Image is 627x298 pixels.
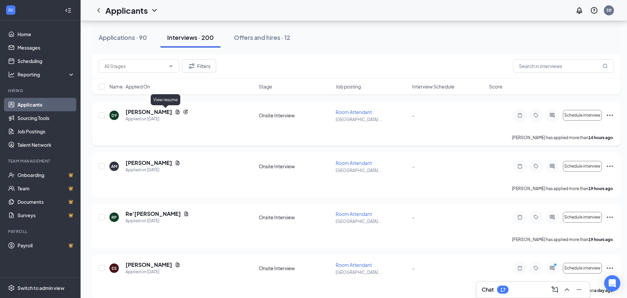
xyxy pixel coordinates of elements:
[259,163,332,170] div: Onsite Interview
[563,286,571,294] svg: ChevronUp
[336,219,408,224] p: [GEOGRAPHIC_DATA] ...
[412,214,415,220] span: -
[17,125,75,138] a: Job Postings
[17,208,75,222] a: SurveysCrown
[549,284,560,295] button: ComposeMessage
[168,63,174,69] svg: ChevronDown
[336,270,408,275] p: [GEOGRAPHIC_DATA] ...
[336,109,372,115] span: Room Attendant
[552,263,560,268] svg: PrimaryDot
[182,59,216,73] button: Filter Filters
[8,158,74,164] div: Team Management
[548,265,556,271] svg: ActiveChat
[606,264,614,272] svg: Ellipses
[563,110,602,121] button: Schedule interview
[604,275,620,291] div: Open Intercom Messenger
[17,71,75,78] div: Reporting
[516,113,524,118] svg: Note
[516,215,524,220] svg: Note
[513,59,614,73] input: Search in interviews
[532,164,540,169] svg: Tag
[602,63,608,69] svg: MagnifyingGlass
[17,182,75,195] a: TeamCrown
[8,88,74,94] div: Hiring
[126,210,181,218] h5: Re'[PERSON_NAME]
[500,287,505,293] div: 17
[489,83,502,90] span: Score
[412,163,415,169] span: -
[564,113,600,118] span: Schedule interview
[17,111,75,125] a: Sourcing Tools
[606,213,614,221] svg: Ellipses
[412,83,454,90] span: Interview Schedule
[150,6,158,14] svg: ChevronDown
[259,83,272,90] span: Stage
[575,6,583,14] svg: Notifications
[111,265,117,271] div: SS
[588,186,613,191] b: 19 hours ago
[7,7,14,13] svg: WorkstreamLogo
[175,109,180,115] svg: Document
[336,168,408,173] p: [GEOGRAPHIC_DATA] ...
[574,284,584,295] button: Minimize
[336,262,372,268] span: Room Attendant
[8,229,74,234] div: Payroll
[563,212,602,223] button: Schedule interview
[188,62,196,70] svg: Filter
[111,113,117,118] div: DY
[126,218,189,224] div: Applied on [DATE]
[512,186,614,191] p: [PERSON_NAME] has applied more than .
[548,164,556,169] svg: ActiveChat
[548,113,556,118] svg: ActiveChat
[562,284,572,295] button: ChevronUp
[588,237,613,242] b: 19 hours ago
[126,108,172,116] h5: [PERSON_NAME]
[532,265,540,271] svg: Tag
[516,164,524,169] svg: Note
[151,94,180,105] div: View resume
[17,54,75,68] a: Scheduling
[109,83,150,90] span: Name · Applied On
[575,286,583,294] svg: Minimize
[17,168,75,182] a: OnboardingCrown
[564,164,600,169] span: Schedule interview
[259,112,332,119] div: Onsite Interview
[167,33,214,42] div: Interviews · 200
[512,135,614,140] p: [PERSON_NAME] has applied more than .
[563,263,602,274] button: Schedule interview
[564,266,600,271] span: Schedule interview
[532,215,540,220] svg: Tag
[234,33,290,42] div: Offers and hires · 12
[126,269,180,275] div: Applied on [DATE]
[183,109,188,115] svg: Reapply
[548,215,556,220] svg: ActiveChat
[65,7,71,14] svg: Collapse
[95,6,103,14] svg: ChevronLeft
[594,288,613,293] b: a day ago
[336,83,361,90] span: Job posting
[512,237,614,242] p: [PERSON_NAME] has applied more than .
[126,167,180,173] div: Applied on [DATE]
[111,215,117,220] div: RP
[259,214,332,221] div: Onsite Interview
[17,285,64,291] div: Switch to admin view
[482,286,494,293] h3: Chat
[175,262,180,267] svg: Document
[516,265,524,271] svg: Note
[17,27,75,41] a: Home
[17,138,75,152] a: Talent Network
[259,265,332,272] div: Onsite Interview
[175,160,180,166] svg: Document
[126,116,188,122] div: Applied on [DATE]
[563,161,602,172] button: Schedule interview
[17,98,75,111] a: Applicants
[606,162,614,170] svg: Ellipses
[126,159,172,167] h5: [PERSON_NAME]
[184,211,189,217] svg: Document
[8,285,15,291] svg: Settings
[336,160,372,166] span: Room Attendant
[532,113,540,118] svg: Tag
[126,261,172,269] h5: [PERSON_NAME]
[17,195,75,208] a: DocumentsCrown
[606,111,614,119] svg: Ellipses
